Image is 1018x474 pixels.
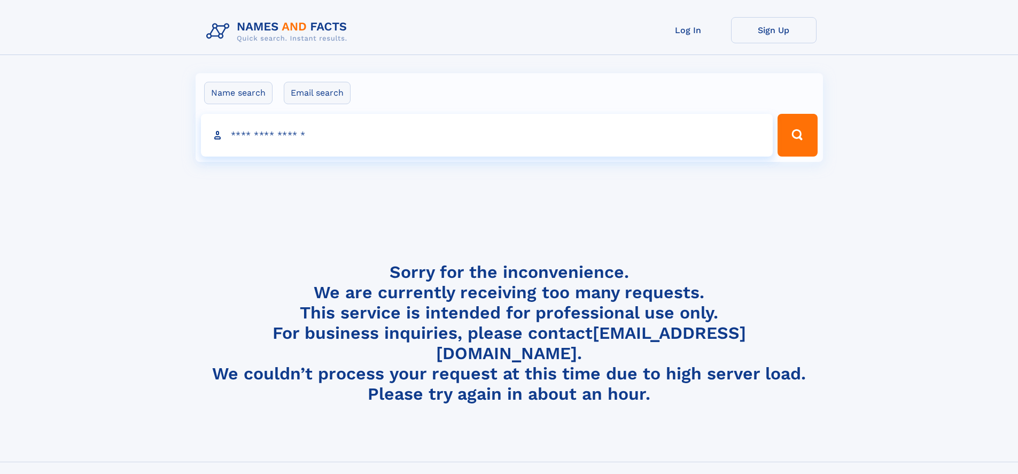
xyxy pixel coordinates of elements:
[202,262,817,405] h4: Sorry for the inconvenience. We are currently receiving too many requests. This service is intend...
[204,82,273,104] label: Name search
[646,17,731,43] a: Log In
[731,17,817,43] a: Sign Up
[201,114,773,157] input: search input
[778,114,817,157] button: Search Button
[436,323,746,363] a: [EMAIL_ADDRESS][DOMAIN_NAME]
[202,17,356,46] img: Logo Names and Facts
[284,82,351,104] label: Email search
